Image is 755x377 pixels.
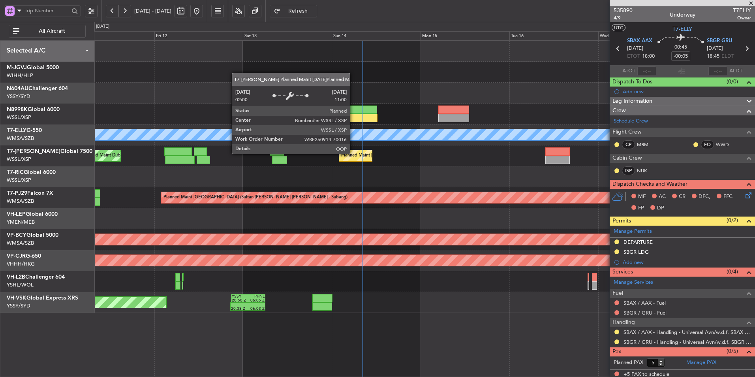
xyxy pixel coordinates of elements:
[733,15,751,21] span: Owner
[7,107,60,112] a: N8998KGlobal 6000
[7,86,28,91] span: N604AU
[707,37,732,45] span: SBGR GRU
[248,294,265,298] div: PHNL
[624,329,751,336] a: SBAX / AAX - Handling - Universal Avn/w.d.f. SBAX / AAX
[9,25,86,38] button: All Aircraft
[624,309,667,316] a: SBGR / GRU - Fuel
[612,318,635,327] span: Handling
[612,24,625,31] button: UTC
[248,298,265,302] div: 06:05 Z
[96,23,109,30] div: [DATE]
[7,65,59,70] a: M-JGVJGlobal 5000
[638,204,644,212] span: FP
[679,193,686,201] span: CR
[614,6,633,15] span: 535890
[612,268,633,277] span: Services
[716,141,734,148] a: WWD
[622,166,635,175] div: ISP
[7,211,58,217] a: VH-LEPGlobal 6000
[614,279,653,287] a: Manage Services
[637,167,655,174] a: NUK
[612,154,642,163] span: Cabin Crew
[727,268,738,276] span: (0/4)
[7,295,26,301] span: VH-VSK
[659,193,666,201] span: AC
[7,295,78,301] a: VH-VSKGlobal Express XRS
[699,193,710,201] span: DFC,
[154,31,243,41] div: Fri 12
[622,140,635,149] div: CP
[7,211,26,217] span: VH-LEP
[270,5,317,17] button: Refresh
[332,31,421,41] div: Sun 14
[7,239,34,247] a: WMSA/SZB
[7,72,33,79] a: WIHH/HLP
[7,86,68,91] a: N604AUChallenger 604
[421,31,509,41] div: Mon 15
[7,156,31,163] a: WSSL/XSP
[282,8,314,14] span: Refresh
[7,219,35,226] a: YMEN/MEB
[733,6,751,15] span: T7ELLY
[66,31,154,41] div: Thu 11
[624,339,751,345] a: SBGR / GRU - Handling - Universal Avn/w.d.f. SBGR / GRU
[674,43,687,51] span: 00:45
[7,128,26,133] span: T7-ELLY
[723,193,732,201] span: FFC
[7,177,31,184] a: WSSL/XSP
[721,53,734,60] span: ELDT
[7,302,30,309] a: YSSY/SYD
[701,140,714,149] div: FO
[7,149,60,154] span: T7-[PERSON_NAME]
[707,53,719,60] span: 18:45
[707,45,723,53] span: [DATE]
[624,300,666,306] a: SBAX / AAX - Fuel
[612,180,687,189] span: Dispatch Checks and Weather
[232,298,248,302] div: 20:50 Z
[7,274,25,280] span: VH-L2B
[612,77,652,87] span: Dispatch To-Dos
[341,150,434,162] div: Planned Maint [GEOGRAPHIC_DATA] (Seletar)
[612,128,642,137] span: Flight Crew
[7,190,53,196] a: T7-PJ29Falcon 7X
[614,228,652,236] a: Manage Permits
[612,217,631,226] span: Permits
[614,15,633,21] span: 4/9
[637,66,656,76] input: --:--
[7,281,34,288] a: YSHL/WOL
[627,37,652,45] span: SBAX AAX
[248,307,264,311] div: 06:03 Z
[612,106,626,115] span: Crew
[7,232,58,238] a: VP-BCYGlobal 5000
[7,198,34,205] a: WMSA/SZB
[7,170,24,175] span: T7-RIC
[614,117,648,125] a: Schedule Crew
[134,8,171,15] span: [DATE] - [DATE]
[612,347,621,356] span: Pax
[612,289,623,298] span: Fuel
[670,11,695,19] div: Underway
[7,93,30,100] a: YSSY/SYD
[624,249,649,255] div: SBGR LDG
[598,31,687,41] div: Wed 17
[7,260,35,268] a: VHHH/HKG
[7,170,56,175] a: T7-RICGlobal 6000
[622,67,635,75] span: ATOT
[7,274,65,280] a: VH-L2BChallenger 604
[627,45,643,53] span: [DATE]
[637,141,655,148] a: MRM
[232,294,248,298] div: YSSY
[624,239,653,245] div: DEPARTURE
[727,216,738,224] span: (0/2)
[24,5,69,17] input: Trip Number
[7,135,34,142] a: WMSA/SZB
[642,53,655,60] span: 18:00
[7,128,42,133] a: T7-ELLYG-550
[657,204,664,212] span: DP
[509,31,598,41] div: Tue 16
[21,28,83,34] span: All Aircraft
[7,107,28,112] span: N8998K
[727,347,738,355] span: (0/5)
[163,192,347,204] div: Planned Maint [GEOGRAPHIC_DATA] (Sultan [PERSON_NAME] [PERSON_NAME] - Subang)
[686,359,716,367] a: Manage PAX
